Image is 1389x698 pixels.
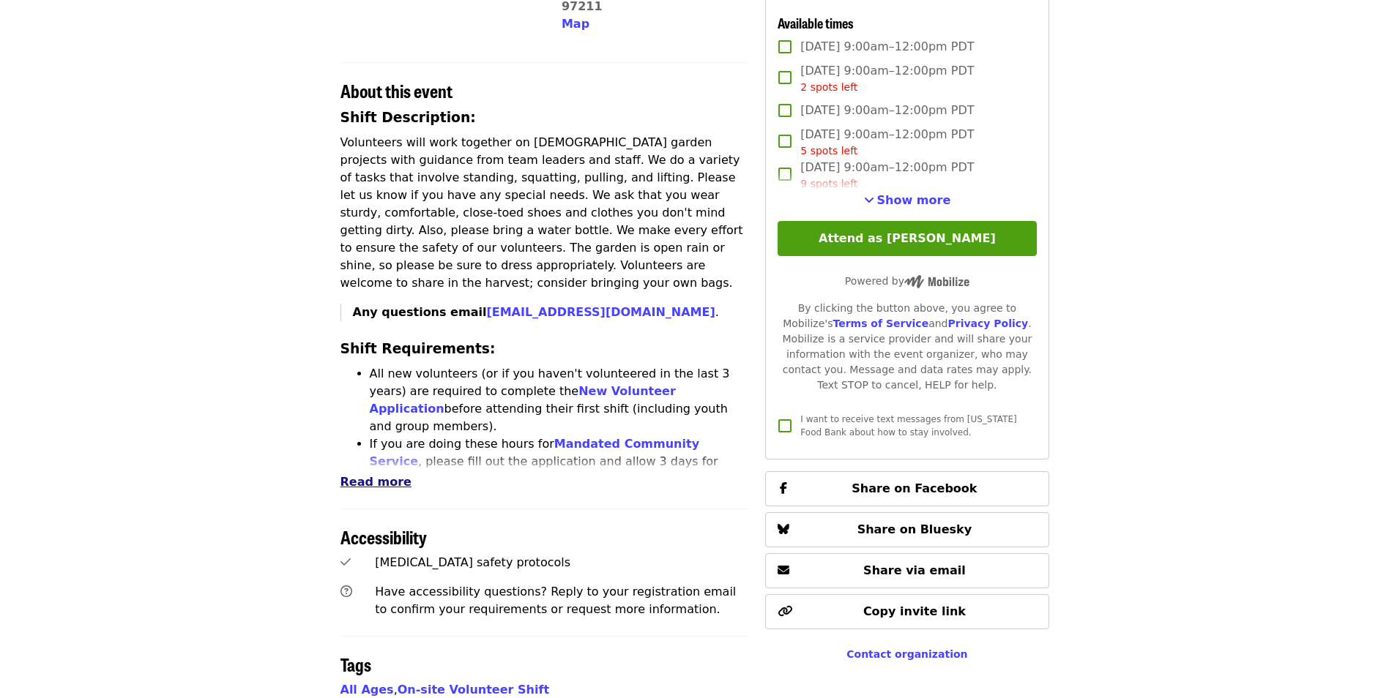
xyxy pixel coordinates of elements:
button: Share on Facebook [765,471,1049,506]
button: Attend as [PERSON_NAME] [778,221,1036,256]
button: Share on Bluesky [765,512,1049,547]
span: Copy invite link [863,604,966,618]
span: Read more [340,475,412,489]
span: [DATE] 9:00am–12:00pm PDT [800,38,974,56]
p: Volunteers will work together on [DEMOGRAPHIC_DATA] garden projects with guidance from team leade... [340,134,748,292]
span: About this event [340,78,453,103]
a: New Volunteer Application [370,384,676,416]
span: Accessibility [340,524,427,549]
a: Contact organization [846,648,967,660]
span: Map [562,17,589,31]
button: See more timeslots [864,192,951,209]
a: Privacy Policy [947,318,1028,329]
span: , [340,683,398,697]
span: Have accessibility questions? Reply to your registration email to confirm your requirements or re... [375,585,736,616]
a: On-site Volunteer Shift [398,683,549,697]
li: All new volunteers (or if you haven't volunteered in the last 3 years) are required to complete t... [370,365,748,435]
div: By clicking the button above, you agree to Mobilize's and . Mobilize is a service provider and wi... [778,301,1036,393]
button: Copy invite link [765,594,1049,629]
span: Tags [340,651,371,677]
span: 5 spots left [800,145,857,157]
span: [DATE] 9:00am–12:00pm PDT [800,102,974,119]
a: [EMAIL_ADDRESS][DOMAIN_NAME] [486,305,715,319]
span: Share via email [863,563,966,577]
strong: Shift Description: [340,110,476,125]
i: question-circle icon [340,585,352,598]
span: Share on Bluesky [857,522,972,536]
div: [MEDICAL_DATA] safety protocols [375,554,748,571]
span: I want to receive text messages from [US_STATE] Food Bank about how to stay involved. [800,414,1016,438]
strong: Any questions email [353,305,715,319]
a: Terms of Service [833,318,928,329]
img: Powered by Mobilize [904,275,969,288]
span: 2 spots left [800,81,857,93]
button: Read more [340,473,412,491]
span: [DATE] 9:00am–12:00pm PDT [800,159,974,192]
button: Map [562,15,589,33]
span: Available times [778,13,854,32]
li: If you are doing these hours for , please fill out the application and allow 3 days for approval.... [370,435,748,506]
span: Powered by [845,275,969,287]
a: All Ages [340,683,394,697]
span: 9 spots left [800,178,857,189]
span: [DATE] 9:00am–12:00pm PDT [800,62,974,95]
p: . [353,304,748,321]
i: check icon [340,555,351,569]
strong: Shift Requirements: [340,341,496,356]
button: Share via email [765,553,1049,588]
span: Share on Facebook [852,481,977,495]
span: Show more [877,193,951,207]
span: [DATE] 9:00am–12:00pm PDT [800,126,974,159]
